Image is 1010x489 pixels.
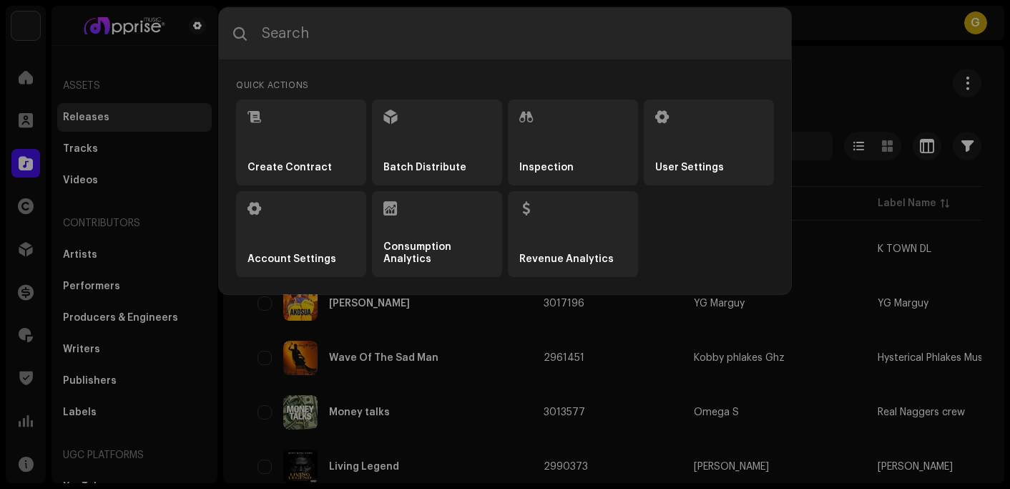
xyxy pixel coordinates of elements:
[519,253,614,266] strong: Revenue Analytics
[236,77,774,94] div: Quick Actions
[655,162,724,174] strong: User Settings
[383,162,466,174] strong: Batch Distribute
[383,241,491,266] strong: Consumption Analytics
[247,253,336,266] strong: Account Settings
[247,162,332,174] strong: Create Contract
[519,162,574,174] strong: Inspection
[219,8,791,59] input: Search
